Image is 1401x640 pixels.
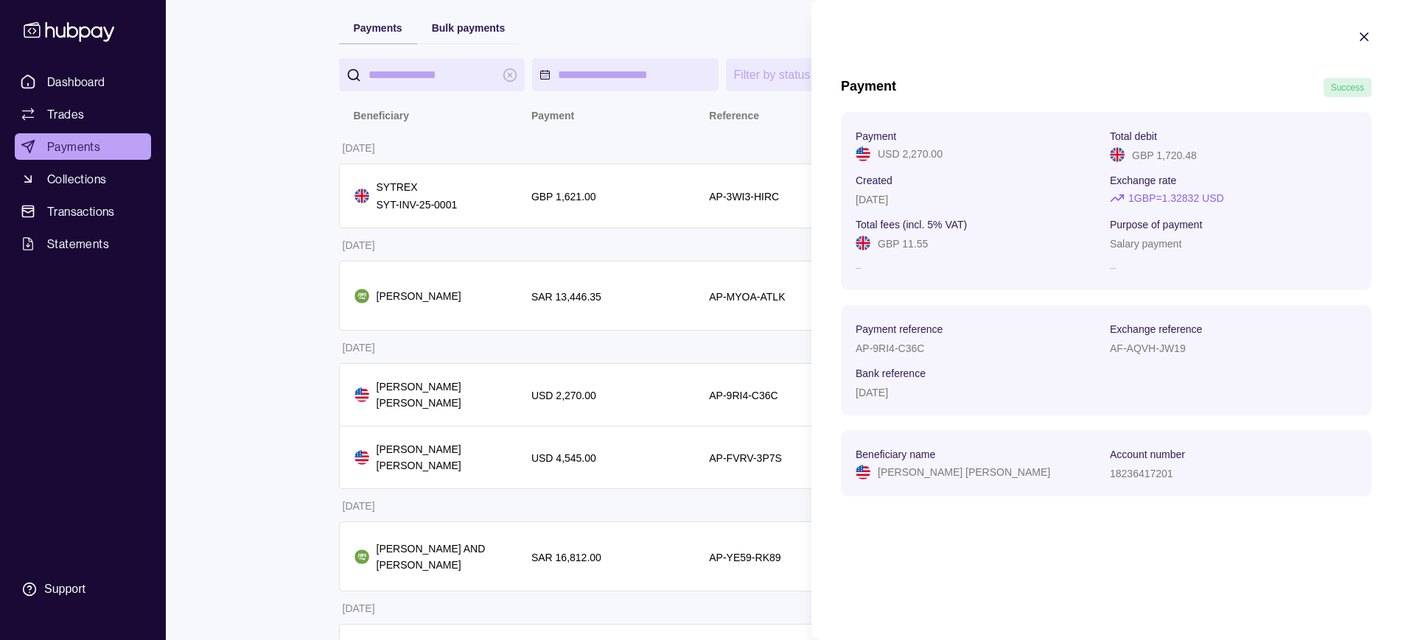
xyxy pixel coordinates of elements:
p: 1 GBP = 1.32832 USD [1128,190,1224,206]
p: GBP 1,720.48 [1132,150,1197,161]
p: – [856,259,1103,275]
p: Created [856,175,892,186]
p: Exchange reference [1110,323,1202,335]
p: Beneficiary name [856,449,935,460]
p: AF-AQVH-JW19 [1110,342,1186,354]
span: Success [1331,82,1364,93]
img: gb [1110,147,1125,162]
p: [DATE] [856,387,888,398]
p: Bank reference [856,368,926,379]
p: Salary payment [1110,238,1181,250]
p: Exchange rate [1110,175,1176,186]
p: [PERSON_NAME] [PERSON_NAME] [878,464,1050,480]
p: – [1110,259,1357,275]
p: Payment reference [856,323,943,335]
img: us [856,465,870,479]
p: USD 2,270.00 [878,146,943,162]
img: us [856,147,870,161]
p: [DATE] [856,194,888,205]
p: Account number [1110,449,1185,460]
p: AP-9RI4-C36C [856,342,924,354]
p: Total debit [1110,130,1157,142]
p: Payment [856,130,896,142]
p: GBP 11.55 [878,238,928,250]
p: 18236417201 [1110,468,1173,479]
img: gb [856,236,870,250]
p: Total fees (incl. 5% VAT) [856,219,967,231]
p: Purpose of payment [1110,219,1202,231]
h1: Payment [841,78,896,97]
